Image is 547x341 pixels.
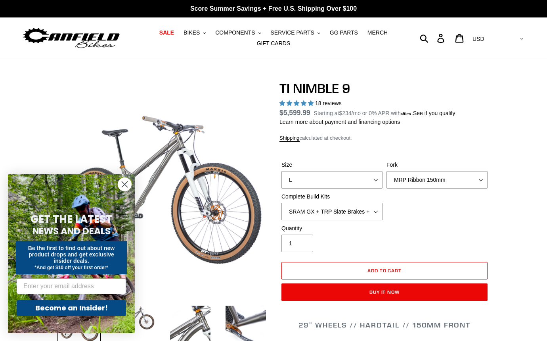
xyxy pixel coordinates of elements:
label: Complete Build Kits [281,193,383,201]
span: 29" WHEELS // HARDTAIL // 150MM FRONT [298,320,470,329]
label: Quantity [281,224,383,233]
img: Canfield Bikes [22,26,121,51]
button: SERVICE PARTS [266,27,324,38]
span: BIKES [184,29,200,36]
span: Be the first to find out about new product drops and get exclusive insider deals. [28,245,115,264]
span: GIFT CARDS [257,40,291,47]
span: 18 reviews [315,100,342,106]
button: Close dialog [118,177,132,191]
span: GG PARTS [330,29,358,36]
a: Learn more about payment and financing options [279,119,400,125]
label: Size [281,161,383,169]
span: $234 [339,110,351,116]
h1: TI NIMBLE 9 [279,81,490,96]
span: SERVICE PARTS [270,29,314,36]
span: 4.89 stars [279,100,315,106]
span: MERCH [367,29,388,36]
div: calculated at checkout. [279,134,490,142]
span: GET THE LATEST [31,212,112,226]
a: Shipping [279,135,300,142]
button: Buy it now [281,283,488,301]
a: See if you qualify - Learn more about Affirm Financing (opens in modal) [413,110,455,116]
button: COMPONENTS [211,27,265,38]
span: *And get $10 off your first order* [34,265,108,270]
span: SALE [159,29,174,36]
button: Add to cart [281,262,488,279]
input: Enter your email address [17,278,126,294]
a: SALE [155,27,178,38]
p: Starting at /mo or 0% APR with . [314,108,455,118]
span: NEWS AND DEALS [33,225,111,237]
a: GG PARTS [326,27,362,38]
span: Affirm [401,111,411,116]
a: GIFT CARDS [253,38,295,49]
button: BIKES [180,27,210,38]
span: Add to cart [367,268,402,274]
a: MERCH [363,27,392,38]
span: COMPONENTS [215,29,255,36]
button: Become an Insider! [17,300,126,316]
span: $5,599.99 [279,109,310,117]
label: Fork [386,161,488,169]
